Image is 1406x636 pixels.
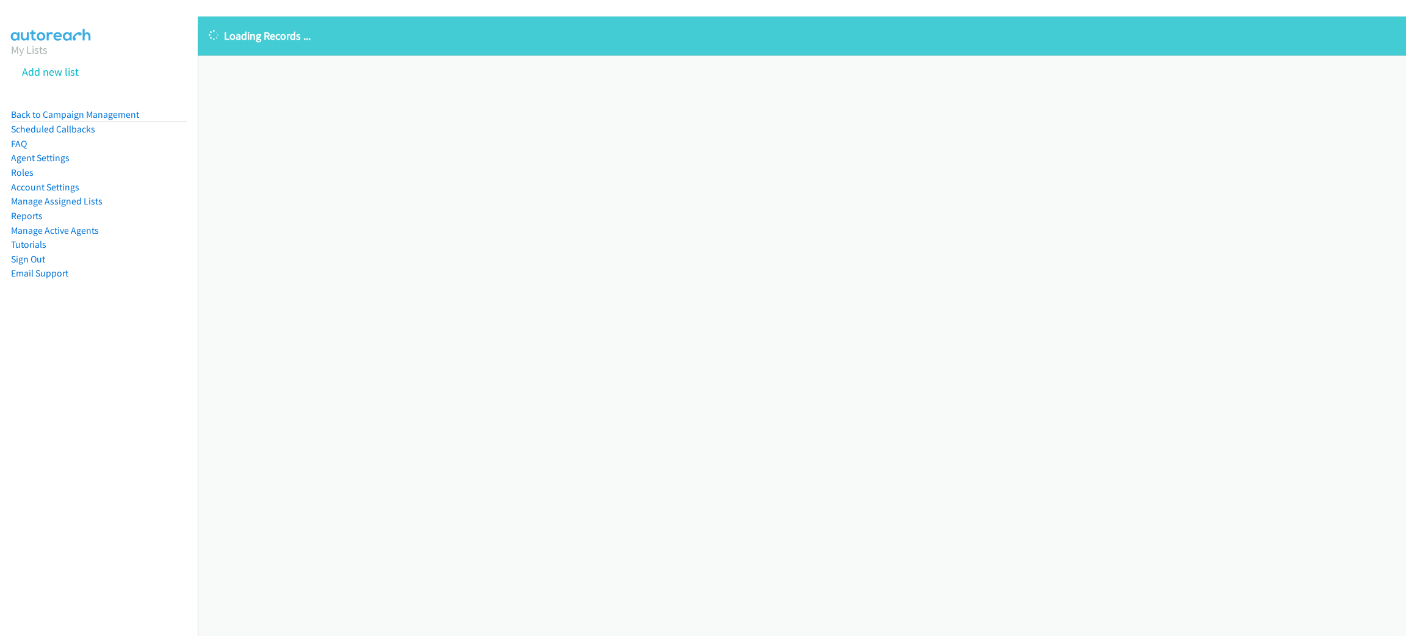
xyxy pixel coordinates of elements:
a: Sign Out [11,253,45,265]
a: Scheduled Callbacks [11,123,95,135]
a: Agent Settings [11,152,70,164]
a: Back to Campaign Management [11,109,139,120]
a: Roles [11,167,34,178]
p: Loading Records ... [209,27,1395,44]
a: Reports [11,210,43,222]
a: Account Settings [11,181,79,193]
a: My Lists [11,43,48,57]
a: Add new list [22,65,79,79]
a: FAQ [11,138,27,150]
a: Tutorials [11,239,46,250]
a: Email Support [11,267,68,279]
a: Manage Active Agents [11,225,99,236]
a: Manage Assigned Lists [11,195,103,207]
